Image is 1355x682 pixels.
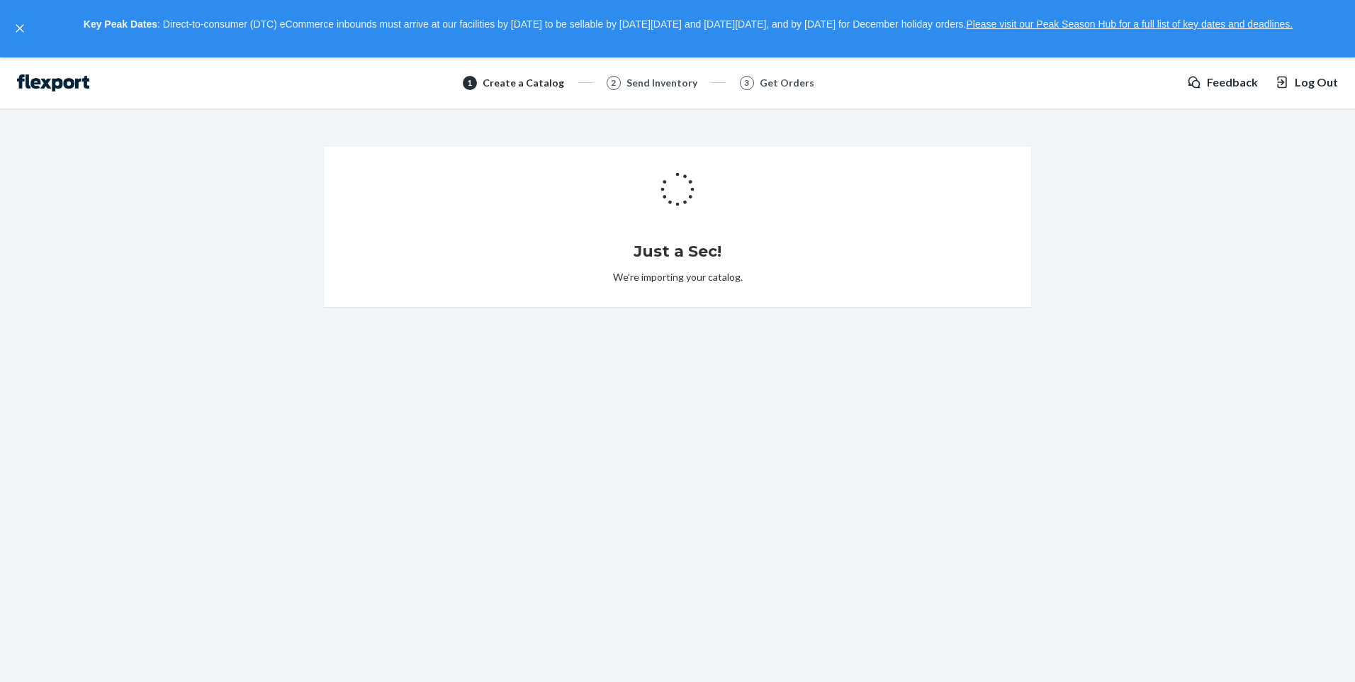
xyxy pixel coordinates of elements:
[613,270,743,284] p: We're importing your catalog.
[1207,74,1258,91] span: Feedback
[760,76,814,90] div: Get Orders
[34,13,1342,37] p: : Direct-to-consumer (DTC) eCommerce inbounds must arrive at our facilities by [DATE] to be sella...
[1187,74,1258,91] a: Feedback
[17,74,89,91] img: Flexport logo
[1275,74,1338,91] button: Log Out
[626,76,697,90] div: Send Inventory
[966,18,1293,30] a: Please visit our Peak Season Hub for a full list of key dates and deadlines.
[611,77,616,89] span: 2
[613,240,743,263] h2: Just a Sec!
[483,76,564,90] div: Create a Catalog
[13,21,27,35] button: close,
[744,77,749,89] span: 3
[84,18,157,30] strong: Key Peak Dates
[1295,74,1338,91] span: Log Out
[467,77,472,89] span: 1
